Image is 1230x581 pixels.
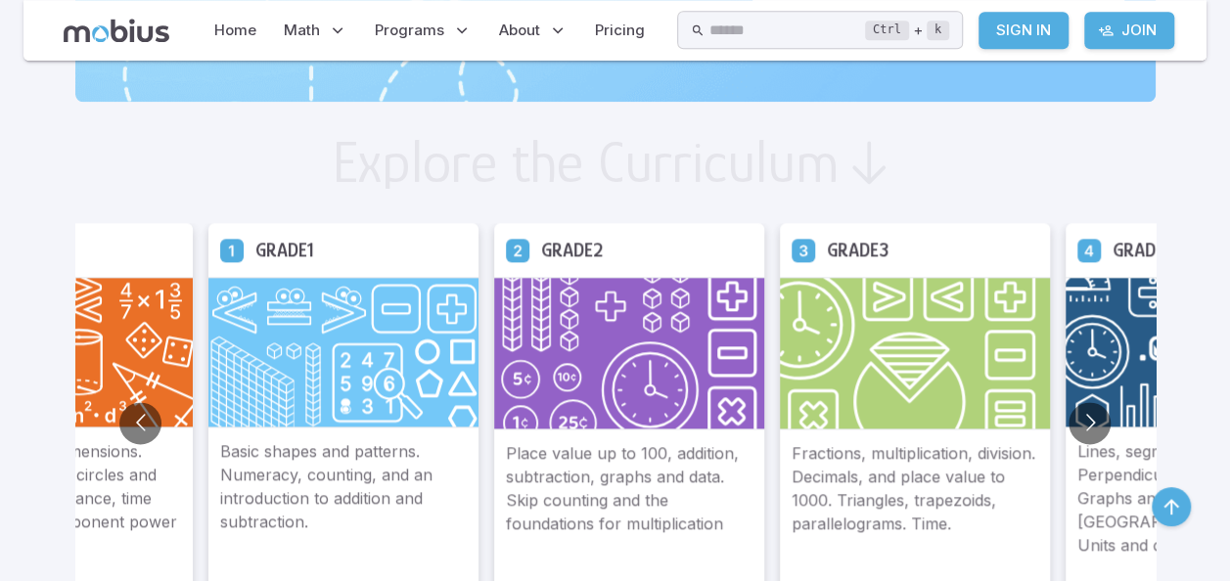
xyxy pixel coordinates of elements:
[792,238,815,261] a: Grade 3
[506,441,752,557] p: Place value up to 100, addition, subtraction, graphs and data. Skip counting and the foundations ...
[208,8,262,53] a: Home
[499,20,540,41] span: About
[506,238,529,261] a: Grade 2
[255,235,314,265] h5: Grade 1
[1069,402,1111,444] button: Go to next slide
[220,238,244,261] a: Grade 1
[284,20,320,41] span: Math
[827,235,888,265] h5: Grade 3
[780,277,1050,429] img: Grade 3
[541,235,603,265] h5: Grade 2
[208,277,478,427] img: Grade 1
[979,12,1069,49] a: Sign In
[927,21,949,40] kbd: k
[589,8,651,53] a: Pricing
[119,402,161,444] button: Go to previous slide
[375,20,444,41] span: Programs
[865,19,949,42] div: +
[1113,235,1175,265] h5: Grade 4
[494,277,764,429] img: Grade 2
[792,441,1038,557] p: Fractions, multiplication, division. Decimals, and place value to 1000. Triangles, trapezoids, pa...
[332,133,840,192] h2: Explore the Curriculum
[865,21,909,40] kbd: Ctrl
[1077,238,1101,261] a: Grade 4
[1084,12,1174,49] a: Join
[220,439,467,557] p: Basic shapes and patterns. Numeracy, counting, and an introduction to addition and subtraction.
